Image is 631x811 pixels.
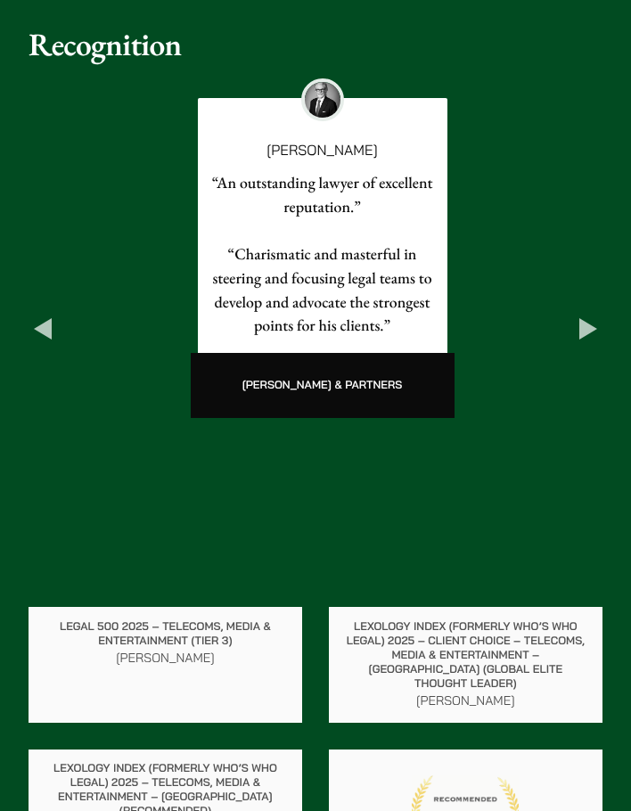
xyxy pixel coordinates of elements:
[41,649,289,668] p: [PERSON_NAME]
[29,315,57,343] button: Previous
[210,243,435,339] p: “Charismatic and masterful in steering and focusing legal teams to develop and advocate the stron...
[210,172,435,219] p: “An outstanding lawyer of excellent reputation.”
[198,353,447,418] div: [PERSON_NAME] & Partners
[341,692,589,710] p: [PERSON_NAME]
[29,26,602,64] h2: Recognition
[574,315,602,343] button: Next
[41,620,289,649] p: Legal 500 2025 – Telecoms, Media & Entertainment (Tier 3)
[341,620,589,692] p: Lexology Index (formerly Who’s Who Legal) 2025 – Client Choice – Telecoms, Media & Entertainment ...
[223,143,422,157] p: [PERSON_NAME]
